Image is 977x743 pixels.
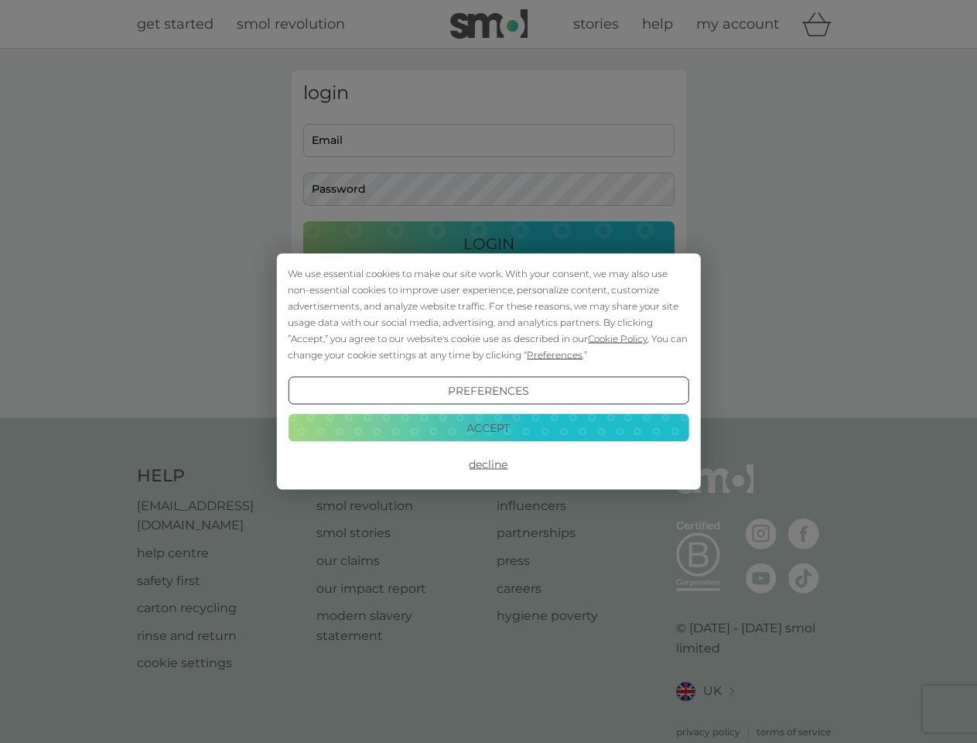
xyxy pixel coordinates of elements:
[527,349,582,361] span: Preferences
[588,333,647,344] span: Cookie Policy
[288,413,688,441] button: Accept
[276,254,700,490] div: Cookie Consent Prompt
[288,265,688,363] div: We use essential cookies to make our site work. With your consent, we may also use non-essential ...
[288,450,688,478] button: Decline
[288,377,688,405] button: Preferences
